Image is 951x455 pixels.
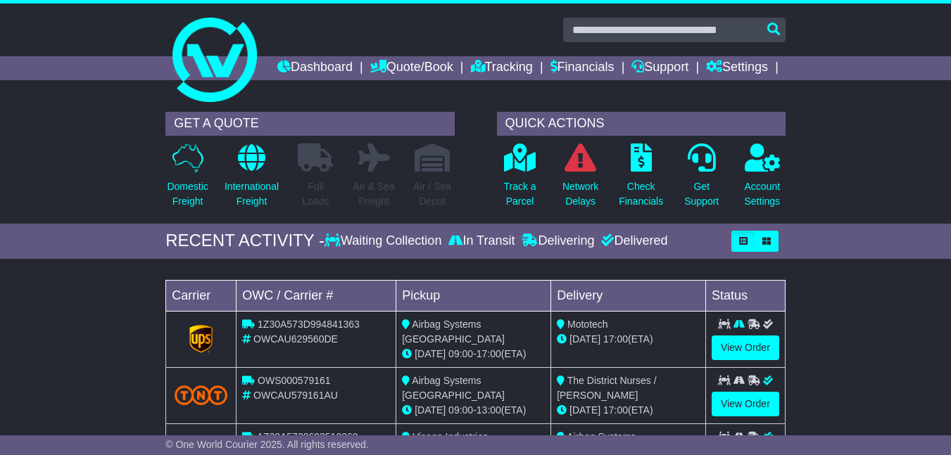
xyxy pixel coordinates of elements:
span: [DATE] [415,348,446,359]
td: OWC / Carrier # [237,280,396,311]
span: 13:00 [477,404,501,416]
a: Track aParcel [503,143,536,217]
div: GET A QUOTE [165,112,454,136]
span: 17:00 [603,404,628,416]
div: (ETA) [557,403,700,418]
a: DomesticFreight [166,143,208,217]
p: Air / Sea Depot [413,179,451,209]
span: Mototech [567,319,608,330]
p: Track a Parcel [503,179,536,209]
div: Delivering [518,233,598,249]
img: GetCarrierServiceLogo [189,325,213,353]
a: Support [631,56,688,80]
span: 1Z30A573D994841363 [258,319,360,330]
p: Get Support [684,179,719,209]
span: Airbag Systems [GEOGRAPHIC_DATA] [402,375,505,401]
div: Waiting Collection [325,233,445,249]
span: The District Nurses / [PERSON_NAME] [557,375,656,401]
span: OWCAU629560DE [253,333,338,345]
p: International Freight [225,179,279,209]
a: InternationalFreight [224,143,279,217]
a: View Order [712,392,779,416]
td: Status [706,280,786,311]
a: AccountSettings [743,143,781,217]
div: RECENT ACTIVITY - [165,231,325,251]
div: Delivered [598,233,667,249]
div: QUICK ACTIONS [497,112,786,136]
td: Delivery [551,280,706,311]
p: Air & Sea Freight [353,179,395,209]
p: Domestic Freight [167,179,208,209]
span: [DATE] [569,333,600,345]
span: 09:00 [448,404,473,416]
span: © One World Courier 2025. All rights reserved. [165,439,369,450]
a: Financials [550,56,615,80]
span: OWS000579161 [258,375,331,386]
p: Check Financials [619,179,663,209]
span: Airbag Systems [GEOGRAPHIC_DATA] [402,319,505,345]
p: Network Delays [562,179,598,209]
span: 17:00 [477,348,501,359]
a: Dashboard [277,56,353,80]
span: Visage Industries [412,431,488,442]
a: CheckFinancials [618,143,664,217]
td: Pickup [396,280,551,311]
span: [DATE] [415,404,446,416]
td: Carrier [166,280,237,311]
a: Settings [706,56,768,80]
span: 17:00 [603,333,628,345]
span: OWCAU579161AU [253,390,338,401]
span: 09:00 [448,348,473,359]
a: GetSupport [684,143,719,217]
div: In Transit [445,233,518,249]
a: Tracking [471,56,533,80]
a: Quote/Book [370,56,453,80]
span: [DATE] [569,404,600,416]
span: 1Z30A5738693510368 [258,431,358,442]
p: Full Loads [298,179,333,209]
div: - (ETA) [402,347,545,361]
p: Account Settings [744,179,780,209]
img: TNT_Domestic.png [175,385,227,404]
div: (ETA) [557,332,700,347]
a: NetworkDelays [562,143,599,217]
a: View Order [712,335,779,360]
div: - (ETA) [402,403,545,418]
